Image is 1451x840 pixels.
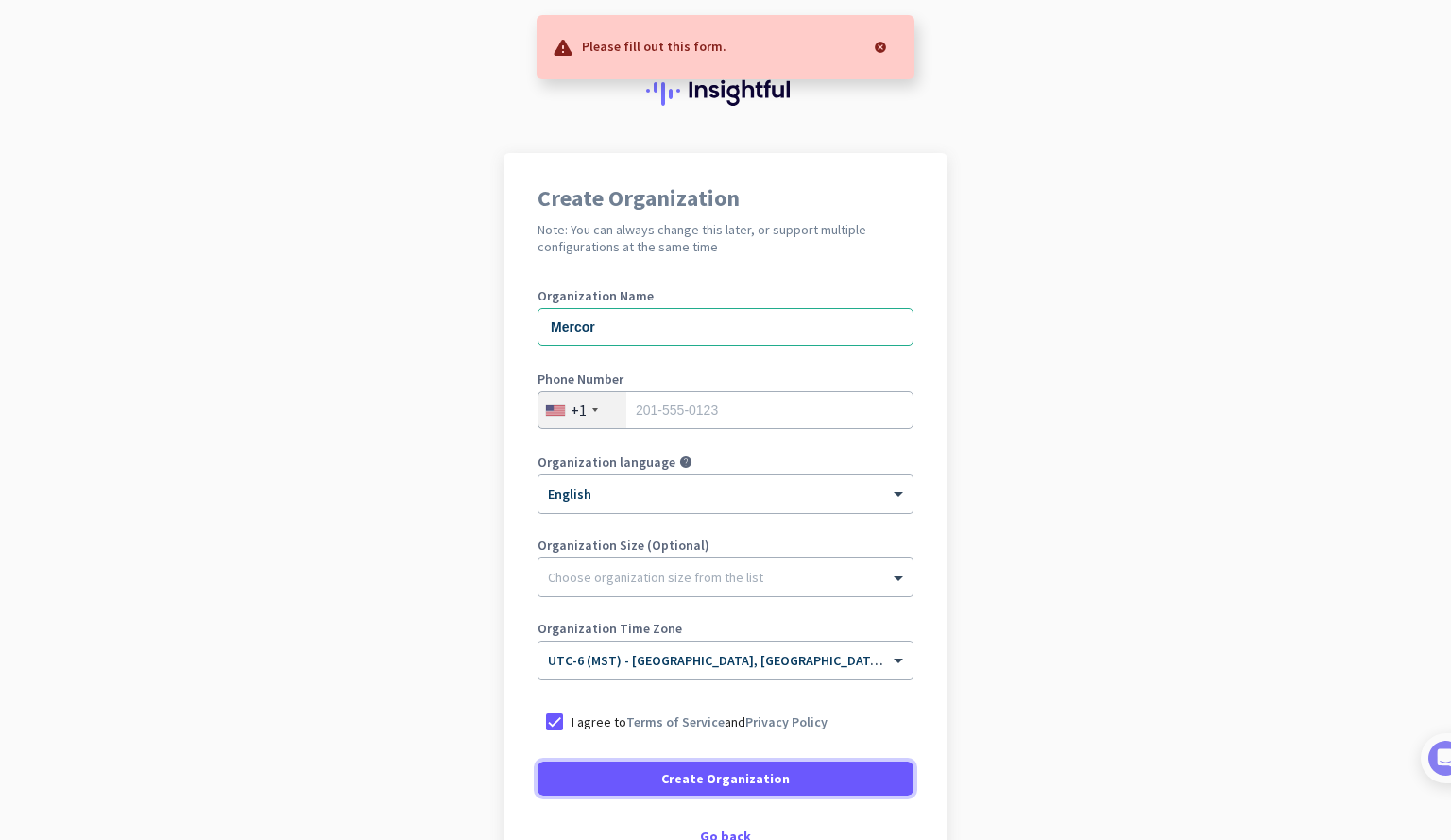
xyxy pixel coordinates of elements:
[538,539,913,552] label: Organization Size (Optional)
[538,762,913,796] button: Create Organization
[538,221,913,255] h2: Note: You can always change this later, or support multiple configurations at the same time
[679,455,692,469] i: help
[538,187,913,210] h1: Create Organization
[626,713,725,730] a: Terms of Service
[538,622,913,635] label: Organization Time Zone
[646,76,805,106] img: Insightful
[582,36,726,55] p: Please fill out this form.
[538,455,675,469] label: Organization language
[661,769,790,788] span: Create Organization
[745,713,828,730] a: Privacy Policy
[571,401,587,420] div: +1
[538,372,913,386] label: Phone Number
[572,712,828,731] p: I agree to and
[538,289,913,302] label: Organization Name
[538,308,913,346] input: What is the name of your organization?
[538,391,913,429] input: 201-555-0123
